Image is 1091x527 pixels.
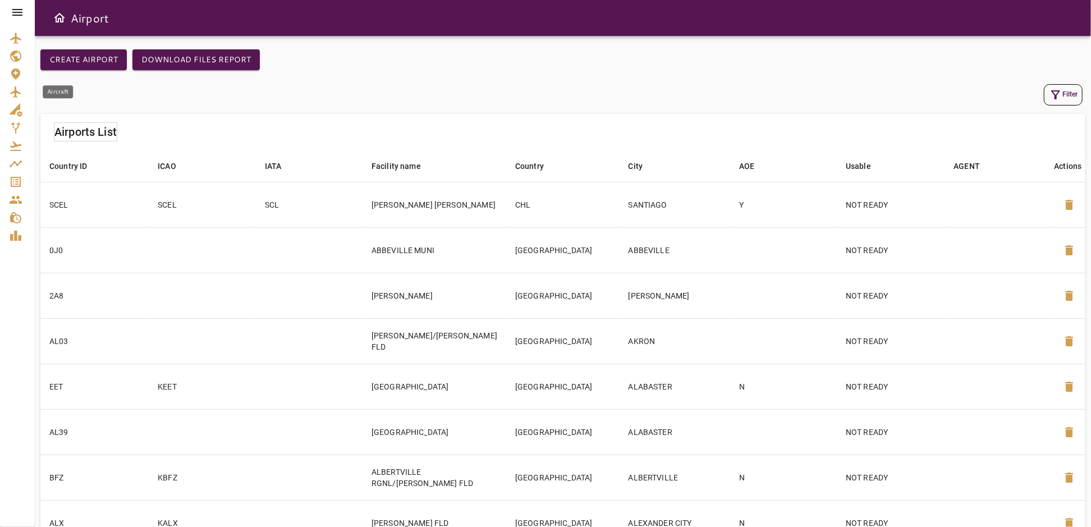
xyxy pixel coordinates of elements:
[846,427,936,438] p: NOT READY
[372,159,436,173] span: Facility name
[256,182,363,227] td: SCL
[1056,328,1083,355] button: Delete Airport
[515,159,558,173] span: Country
[363,227,506,273] td: ABBEVILLE MUNI
[506,182,620,227] td: CHL
[846,245,936,256] p: NOT READY
[620,182,731,227] td: SANTIAGO
[1062,244,1076,257] span: delete
[846,159,886,173] span: Usable
[49,159,102,173] span: Country ID
[629,159,643,173] div: City
[620,318,731,364] td: AKRON
[1062,198,1076,212] span: delete
[1056,237,1083,264] button: Delete Airport
[739,159,754,173] div: AOE
[1044,84,1083,106] button: Filter
[506,318,620,364] td: [GEOGRAPHIC_DATA]
[730,455,837,500] td: N
[363,364,506,409] td: [GEOGRAPHIC_DATA]
[363,182,506,227] td: [PERSON_NAME] [PERSON_NAME]
[846,159,871,173] div: Usable
[846,290,936,301] p: NOT READY
[1056,464,1083,491] button: Delete Airport
[158,159,191,173] span: ICAO
[1056,373,1083,400] button: Delete Airport
[730,182,837,227] td: Y
[620,409,731,455] td: ALABASTER
[620,364,731,409] td: ALABASTER
[49,159,88,173] div: Country ID
[40,182,149,227] td: SCEL
[265,159,296,173] span: IATA
[1062,380,1076,393] span: delete
[149,455,256,500] td: KBFZ
[149,182,256,227] td: SCEL
[363,318,506,364] td: [PERSON_NAME]/[PERSON_NAME] FLD
[40,455,149,500] td: BFZ
[506,227,620,273] td: [GEOGRAPHIC_DATA]
[954,159,994,173] span: AGENT
[1056,419,1083,446] button: Delete Airport
[40,409,149,455] td: AL39
[846,381,936,392] p: NOT READY
[846,199,936,210] p: NOT READY
[1062,334,1076,348] span: delete
[1062,471,1076,484] span: delete
[132,49,260,70] button: Download Files Report
[846,336,936,347] p: NOT READY
[730,364,837,409] td: N
[40,273,149,318] td: 2A8
[40,227,149,273] td: 0J0
[629,159,658,173] span: City
[40,318,149,364] td: AL03
[54,123,117,141] h6: Airports List
[506,409,620,455] td: [GEOGRAPHIC_DATA]
[506,273,620,318] td: [GEOGRAPHIC_DATA]
[265,159,282,173] div: IATA
[43,85,73,98] div: Aircraft
[620,455,731,500] td: ALBERTVILLE
[40,49,127,70] button: Create airport
[506,364,620,409] td: [GEOGRAPHIC_DATA]
[1056,191,1083,218] button: Delete Airport
[372,159,421,173] div: Facility name
[149,364,256,409] td: KEET
[1056,282,1083,309] button: Delete Airport
[954,159,980,173] div: AGENT
[48,7,71,29] button: Open drawer
[620,227,731,273] td: ABBEVILLE
[1062,425,1076,439] span: delete
[620,273,731,318] td: [PERSON_NAME]
[71,9,109,27] h6: Airport
[515,159,544,173] div: Country
[363,455,506,500] td: ALBERTVILLE RGNL/[PERSON_NAME] FLD
[363,409,506,455] td: [GEOGRAPHIC_DATA]
[739,159,769,173] span: AOE
[506,455,620,500] td: [GEOGRAPHIC_DATA]
[158,159,176,173] div: ICAO
[846,472,936,483] p: NOT READY
[40,364,149,409] td: EET
[1062,289,1076,303] span: delete
[363,273,506,318] td: [PERSON_NAME]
